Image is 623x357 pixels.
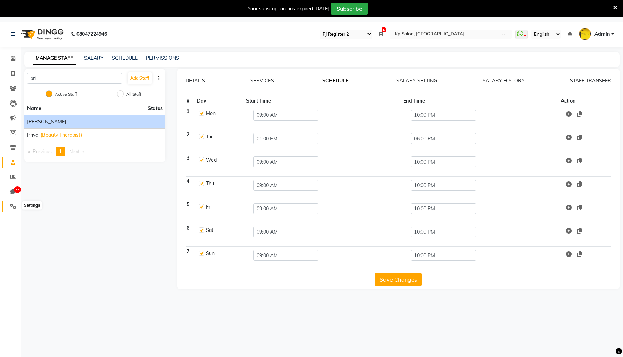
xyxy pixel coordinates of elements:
[41,131,82,139] span: (Beauty Therapist)
[69,148,80,155] span: Next
[14,186,21,193] span: 77
[319,75,351,87] a: SCHEDULE
[33,148,52,155] span: Previous
[186,106,196,130] th: 1
[196,96,245,106] th: Day
[248,5,329,13] div: Your subscription has expired [DATE]
[27,131,39,139] span: Priyal
[76,24,107,44] b: 08047224946
[186,96,196,106] th: #
[84,55,104,61] a: SALARY
[186,153,196,176] th: 3
[24,147,165,156] nav: Pagination
[33,52,76,65] a: MANAGE STAFF
[206,180,242,187] div: Thu
[59,148,62,155] span: 1
[206,110,242,117] div: Mon
[579,28,591,40] img: Admin
[2,186,19,198] a: 77
[245,96,402,106] th: Start Time
[206,250,242,257] div: Sun
[22,201,42,210] div: Settings
[186,223,196,246] th: 6
[186,200,196,223] th: 5
[379,31,383,37] a: 4
[382,27,386,32] span: 4
[27,105,41,112] span: Name
[206,133,242,140] div: Tue
[206,203,242,211] div: Fri
[146,55,179,61] a: PERMISSIONS
[126,91,141,97] label: All Staff
[402,96,560,106] th: End Time
[375,273,422,286] button: Save Changes
[186,78,205,84] a: DETAILS
[186,176,196,200] th: 4
[27,73,122,84] input: Search Staff
[594,31,610,38] span: Admin
[250,78,274,84] a: SERVICES
[186,246,196,270] th: 7
[206,156,242,164] div: Wed
[186,130,196,153] th: 2
[27,118,66,125] span: [PERSON_NAME]
[206,227,242,234] div: Sat
[483,78,525,84] a: SALARY HISTORY
[18,24,65,44] img: logo
[560,96,611,106] th: Action
[112,55,138,61] a: SCHEDULE
[396,78,437,84] a: SALARY SETTING
[570,78,611,84] a: STAFF TRANSFER
[331,3,368,15] button: Subscribe
[128,72,152,84] button: Add Staff
[148,105,163,112] span: Status
[55,91,77,97] label: Active Staff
